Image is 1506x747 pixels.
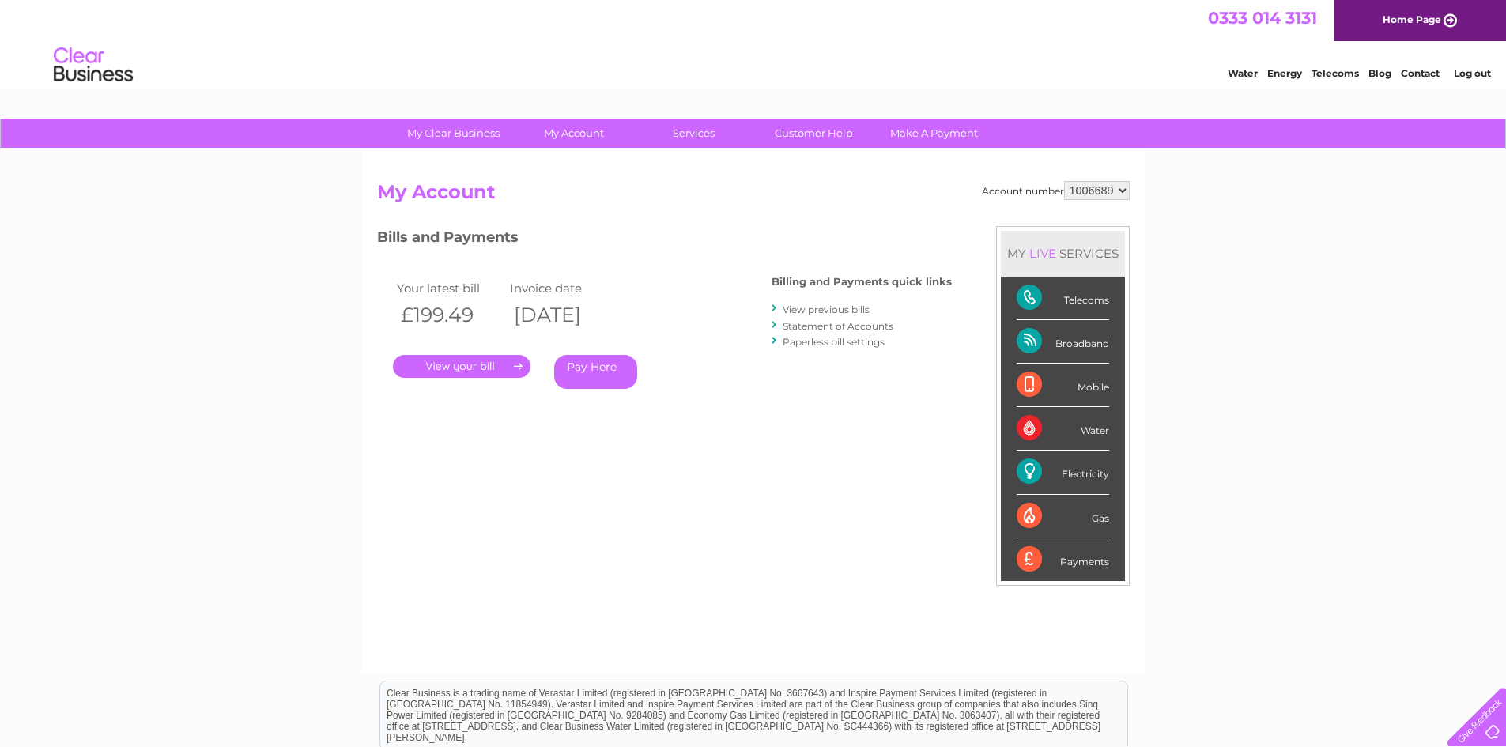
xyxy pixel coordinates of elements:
[1312,67,1359,79] a: Telecoms
[393,299,507,331] th: £199.49
[1401,67,1440,79] a: Contact
[1267,67,1302,79] a: Energy
[393,277,507,299] td: Your latest bill
[1017,495,1109,538] div: Gas
[772,276,952,288] h4: Billing and Payments quick links
[982,181,1130,200] div: Account number
[749,119,879,148] a: Customer Help
[554,355,637,389] a: Pay Here
[388,119,519,148] a: My Clear Business
[1026,246,1059,261] div: LIVE
[783,304,870,315] a: View previous bills
[506,277,620,299] td: Invoice date
[1017,538,1109,581] div: Payments
[380,9,1127,77] div: Clear Business is a trading name of Verastar Limited (registered in [GEOGRAPHIC_DATA] No. 3667643...
[1208,8,1317,28] a: 0333 014 3131
[783,336,885,348] a: Paperless bill settings
[1017,451,1109,494] div: Electricity
[393,355,530,378] a: .
[1454,67,1491,79] a: Log out
[377,181,1130,211] h2: My Account
[377,226,952,254] h3: Bills and Payments
[53,41,134,89] img: logo.png
[1017,407,1109,451] div: Water
[1001,231,1125,276] div: MY SERVICES
[1228,67,1258,79] a: Water
[1017,364,1109,407] div: Mobile
[508,119,639,148] a: My Account
[1017,320,1109,364] div: Broadband
[506,299,620,331] th: [DATE]
[1017,277,1109,320] div: Telecoms
[783,320,893,332] a: Statement of Accounts
[628,119,759,148] a: Services
[869,119,999,148] a: Make A Payment
[1368,67,1391,79] a: Blog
